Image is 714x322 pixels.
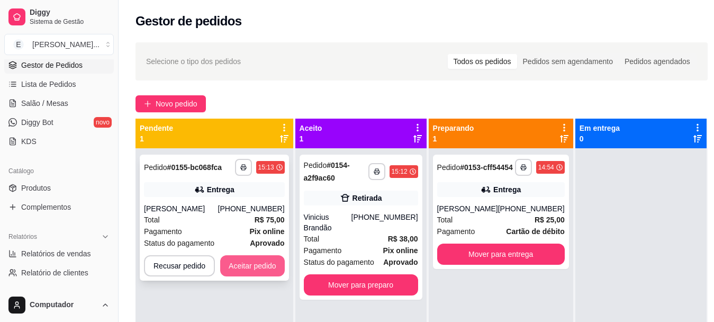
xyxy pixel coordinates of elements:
[4,264,114,281] a: Relatório de clientes
[218,203,285,214] div: [PHONE_NUMBER]
[21,183,51,193] span: Produtos
[437,203,498,214] div: [PERSON_NAME]
[30,8,110,17] span: Diggy
[144,226,182,237] span: Pagamento
[13,39,24,50] span: E
[4,76,114,93] a: Lista de Pedidos
[4,245,114,262] a: Relatórios de vendas
[156,98,197,110] span: Novo pedido
[383,246,418,255] strong: Pix online
[21,79,76,90] span: Lista de Pedidos
[144,214,160,226] span: Total
[353,193,382,203] div: Retirada
[506,227,564,236] strong: Cartão de débito
[304,161,327,169] span: Pedido
[21,98,68,109] span: Salão / Mesas
[437,244,565,265] button: Mover para entrega
[144,203,218,214] div: [PERSON_NAME]
[255,216,285,224] strong: R$ 75,00
[437,226,475,237] span: Pagamento
[207,184,234,195] div: Entrega
[146,56,241,67] span: Selecione o tipo dos pedidos
[437,163,460,172] span: Pedido
[4,199,114,216] a: Complementos
[304,161,350,182] strong: # 0154-a2f9ac60
[4,95,114,112] a: Salão / Mesas
[258,163,274,172] div: 15:13
[21,60,83,70] span: Gestor de Pedidos
[498,203,565,214] div: [PHONE_NUMBER]
[21,248,91,259] span: Relatórios de vendas
[4,163,114,180] div: Catálogo
[538,163,554,172] div: 14:54
[21,267,88,278] span: Relatório de clientes
[32,39,100,50] div: [PERSON_NAME] ...
[30,300,97,310] span: Computador
[4,4,114,30] a: DiggySistema de Gestão
[144,237,214,249] span: Status do pagamento
[21,117,53,128] span: Diggy Bot
[300,133,322,144] p: 1
[304,245,342,256] span: Pagamento
[383,258,418,266] strong: aprovado
[437,214,453,226] span: Total
[433,123,474,133] p: Preparando
[4,133,114,150] a: KDS
[21,136,37,147] span: KDS
[388,235,418,243] strong: R$ 38,00
[167,163,222,172] strong: # 0155-bc068fca
[135,95,206,112] button: Novo pedido
[30,17,110,26] span: Sistema de Gestão
[4,34,114,55] button: Select a team
[351,212,418,233] div: [PHONE_NUMBER]
[619,54,696,69] div: Pedidos agendados
[517,54,619,69] div: Pedidos sem agendamento
[535,216,565,224] strong: R$ 25,00
[144,255,215,276] button: Recusar pedido
[304,233,320,245] span: Total
[249,227,284,236] strong: Pix online
[392,167,408,176] div: 15:12
[304,274,418,296] button: Mover para preparo
[433,133,474,144] p: 1
[21,202,71,212] span: Complementos
[460,163,513,172] strong: # 0153-cff54454
[21,287,85,297] span: Relatório de mesas
[580,123,620,133] p: Em entrega
[220,255,285,276] button: Aceitar pedido
[144,163,167,172] span: Pedido
[493,184,521,195] div: Entrega
[135,13,242,30] h2: Gestor de pedidos
[4,57,114,74] a: Gestor de Pedidos
[4,283,114,300] a: Relatório de mesas
[4,114,114,131] a: Diggy Botnovo
[448,54,517,69] div: Todos os pedidos
[140,123,173,133] p: Pendente
[250,239,284,247] strong: aprovado
[140,133,173,144] p: 1
[300,123,322,133] p: Aceito
[304,212,351,233] div: Vinicius Brandão
[4,292,114,318] button: Computador
[8,232,37,241] span: Relatórios
[304,256,374,268] span: Status do pagamento
[4,180,114,196] a: Produtos
[580,133,620,144] p: 0
[144,100,151,108] span: plus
